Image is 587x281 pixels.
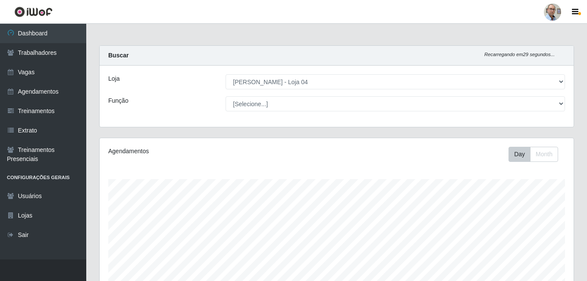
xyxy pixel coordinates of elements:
[509,147,558,162] div: First group
[484,52,555,57] i: Recarregando em 29 segundos...
[108,52,129,59] strong: Buscar
[14,6,53,17] img: CoreUI Logo
[509,147,530,162] button: Day
[108,147,291,156] div: Agendamentos
[108,74,119,83] label: Loja
[509,147,565,162] div: Toolbar with button groups
[108,96,129,105] label: Função
[530,147,558,162] button: Month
